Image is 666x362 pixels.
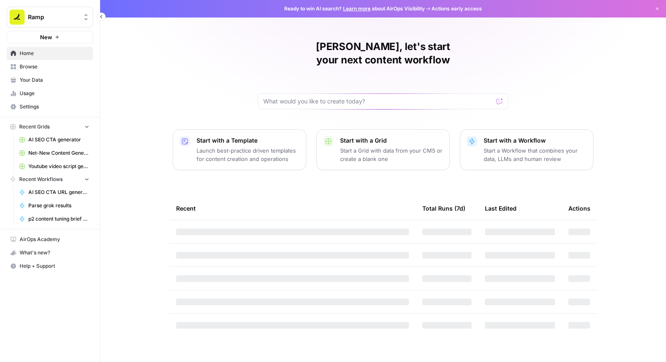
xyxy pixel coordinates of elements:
a: Learn more [343,5,371,12]
a: Your Data [7,73,93,87]
p: Start with a Grid [340,136,443,145]
span: AirOps Academy [20,236,89,243]
img: Ramp Logo [10,10,25,25]
p: Start a Workflow that combines your data, LLMs and human review [484,146,586,163]
div: Last Edited [485,197,517,220]
span: Actions early access [431,5,482,13]
span: AI SEO CTA URL generator [28,189,89,196]
button: What's new? [7,246,93,259]
button: Start with a GridStart a Grid with data from your CMS or create a blank one [316,129,450,170]
p: Start a Grid with data from your CMS or create a blank one [340,146,443,163]
input: What would you like to create today? [263,97,493,106]
a: Home [7,47,93,60]
a: AI SEO CTA generator [15,133,93,146]
span: Usage [20,90,89,97]
button: Start with a TemplateLaunch best-practice driven templates for content creation and operations [173,129,306,170]
span: Ramp [28,13,78,21]
a: Settings [7,100,93,113]
div: Recent [176,197,409,220]
span: Recent Workflows [19,176,63,183]
span: p2 content tuning brief generator MVP [28,215,89,223]
span: AI SEO CTA generator [28,136,89,143]
a: AI SEO CTA URL generator [15,186,93,199]
span: Parse grok results [28,202,89,209]
a: Browse [7,60,93,73]
button: Start with a WorkflowStart a Workflow that combines your data, LLMs and human review [460,129,593,170]
span: Help + Support [20,262,89,270]
div: Actions [568,197,590,220]
span: Recent Grids [19,123,50,131]
p: Start with a Workflow [484,136,586,145]
a: Youtube video script generator [15,160,93,173]
h1: [PERSON_NAME], let's start your next content workflow [258,40,508,67]
p: Launch best-practice driven templates for content creation and operations [197,146,299,163]
p: Start with a Template [197,136,299,145]
div: Total Runs (7d) [422,197,465,220]
span: Net-New Content Generator - Grid Template [28,149,89,157]
span: Home [20,50,89,57]
span: New [40,33,52,41]
a: Parse grok results [15,199,93,212]
span: Youtube video script generator [28,163,89,170]
button: New [7,31,93,43]
a: Net-New Content Generator - Grid Template [15,146,93,160]
button: Help + Support [7,259,93,273]
span: Ready to win AI search? about AirOps Visibility [284,5,425,13]
a: AirOps Academy [7,233,93,246]
div: What's new? [7,246,93,259]
span: Settings [20,103,89,111]
button: Recent Workflows [7,173,93,186]
span: Your Data [20,76,89,84]
a: Usage [7,87,93,100]
a: p2 content tuning brief generator MVP [15,212,93,226]
button: Recent Grids [7,121,93,133]
span: Browse [20,63,89,70]
button: Workspace: Ramp [7,7,93,28]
